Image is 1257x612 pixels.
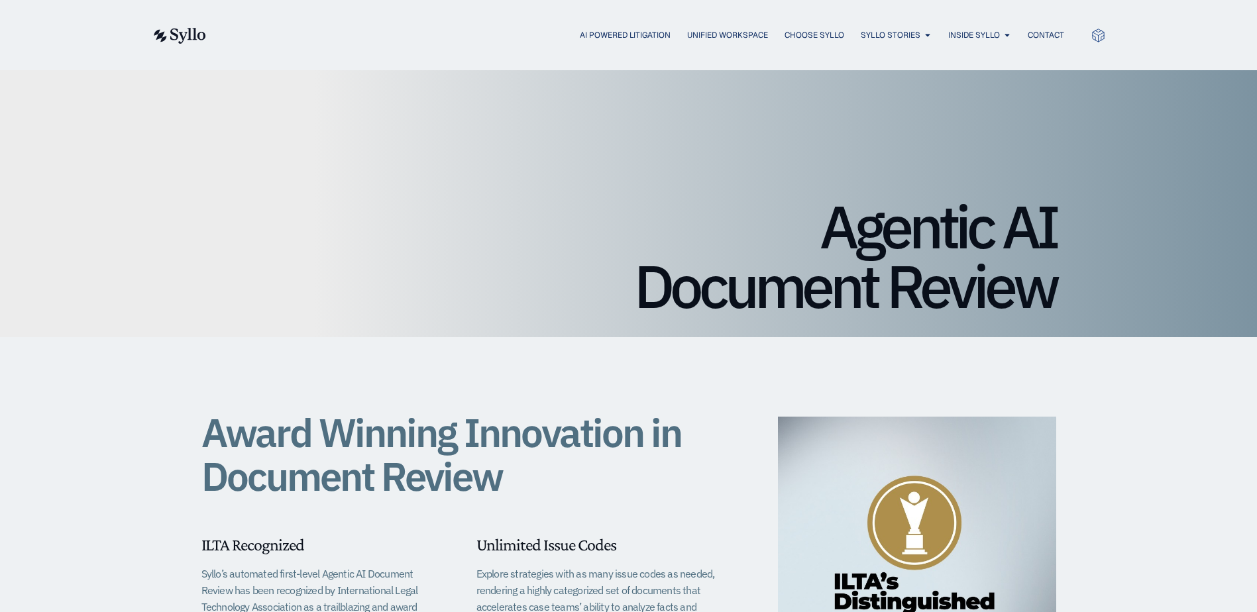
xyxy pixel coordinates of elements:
[201,411,718,498] h1: Award Winning Innovation in Document Review
[580,29,671,41] a: AI Powered Litigation
[152,28,206,44] img: syllo
[233,29,1064,42] div: Menu Toggle
[476,535,616,554] span: Unlimited Issue Codes
[948,29,1000,41] a: Inside Syllo
[201,197,1056,316] h1: Agentic AI Document Review
[785,29,844,41] a: Choose Syllo
[1028,29,1064,41] a: Contact
[861,29,920,41] a: Syllo Stories
[687,29,768,41] a: Unified Workspace
[233,29,1064,42] nav: Menu
[201,535,304,554] span: ILTA Recognized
